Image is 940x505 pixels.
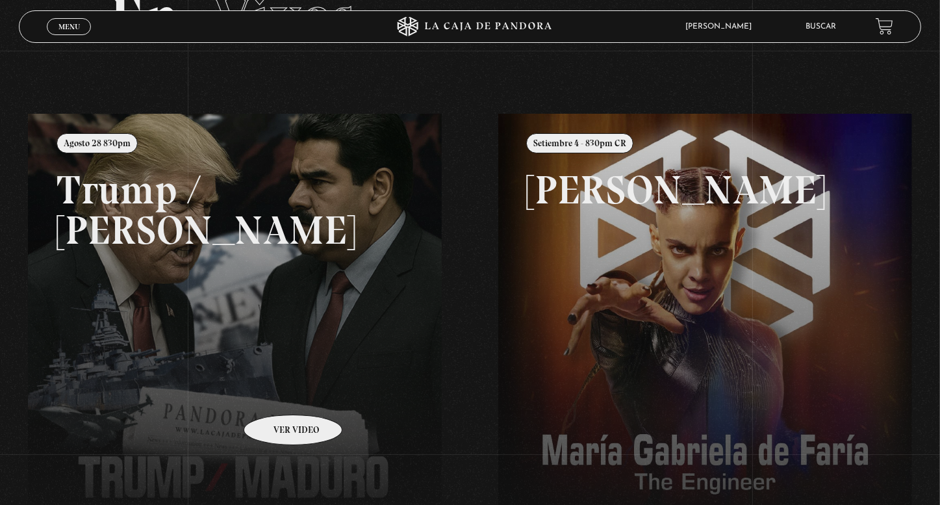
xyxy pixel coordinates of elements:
[806,23,837,31] a: Buscar
[58,23,80,31] span: Menu
[876,18,893,35] a: View your shopping cart
[54,33,84,42] span: Cerrar
[679,23,765,31] span: [PERSON_NAME]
